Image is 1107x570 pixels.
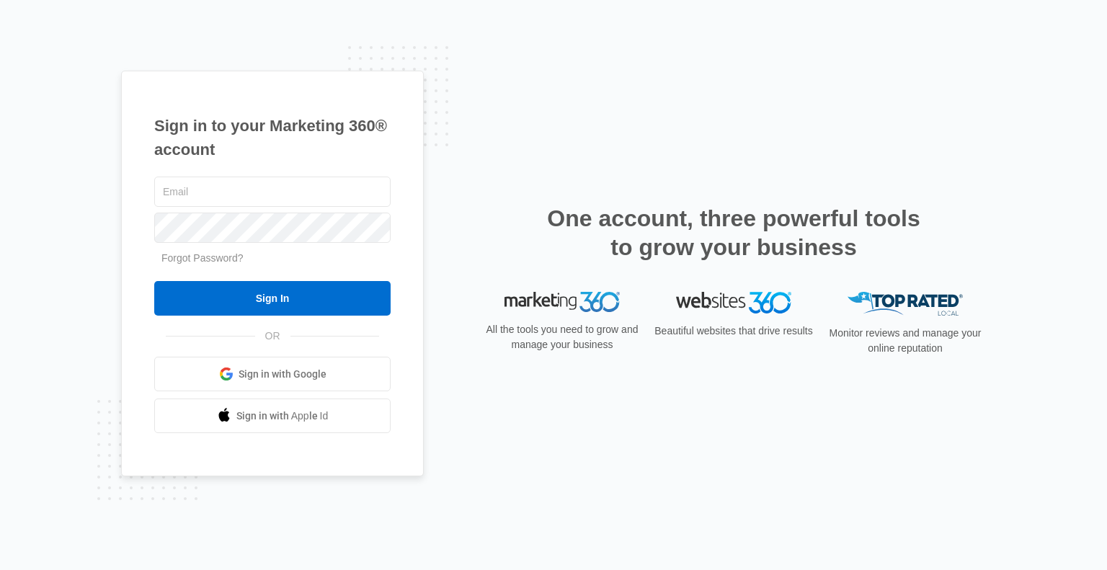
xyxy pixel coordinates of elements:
[154,398,391,433] a: Sign in with Apple Id
[154,177,391,207] input: Email
[653,324,814,339] p: Beautiful websites that drive results
[239,367,326,382] span: Sign in with Google
[154,357,391,391] a: Sign in with Google
[161,252,244,264] a: Forgot Password?
[255,329,290,344] span: OR
[543,204,925,262] h2: One account, three powerful tools to grow your business
[481,322,643,352] p: All the tools you need to grow and manage your business
[504,292,620,312] img: Marketing 360
[676,292,791,313] img: Websites 360
[154,281,391,316] input: Sign In
[236,409,329,424] span: Sign in with Apple Id
[154,114,391,161] h1: Sign in to your Marketing 360® account
[848,292,963,316] img: Top Rated Local
[824,326,986,356] p: Monitor reviews and manage your online reputation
